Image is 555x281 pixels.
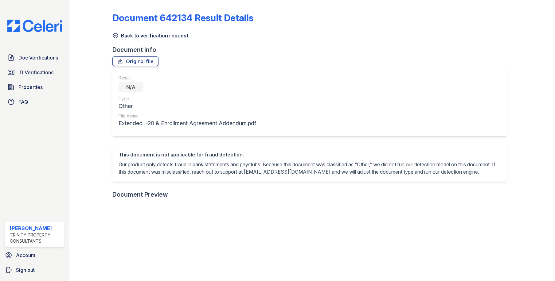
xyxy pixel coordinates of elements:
[119,151,501,158] div: This document is not applicable for fraud detection.
[529,256,549,275] iframe: chat widget
[16,266,35,274] span: Sign out
[18,98,28,106] span: FAQ
[119,161,501,175] p: Our product only detects fraud in bank statements and paystubs. Because this document was classif...
[18,83,43,91] span: Properties
[10,225,62,232] div: [PERSON_NAME]
[119,119,256,128] div: Extended I-20 & Enrollment Agreement Addendum.pdf
[10,232,62,244] div: Trinity Property Consultants
[18,69,53,76] span: ID Verifications
[5,96,64,108] a: FAQ
[112,45,512,54] div: Document info
[2,264,67,276] a: Sign out
[119,75,256,81] div: Result
[112,190,168,199] div: Document Preview
[16,252,35,259] span: Account
[119,113,256,119] div: File name
[112,32,188,39] a: Back to verification request
[18,54,58,61] span: Doc Verifications
[119,96,256,102] div: Type
[2,249,67,261] a: Account
[119,102,256,110] div: Other
[5,66,64,79] a: ID Verifications
[5,81,64,93] a: Properties
[112,12,253,23] a: Document 642134 Result Details
[5,52,64,64] a: Doc Verifications
[112,56,158,66] a: Original file
[2,20,67,32] img: CE_Logo_Blue-a8612792a0a2168367f1c8372b55b34899dd931a85d93a1a3d3e32e68fde9ad4.png
[119,82,143,92] div: N/A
